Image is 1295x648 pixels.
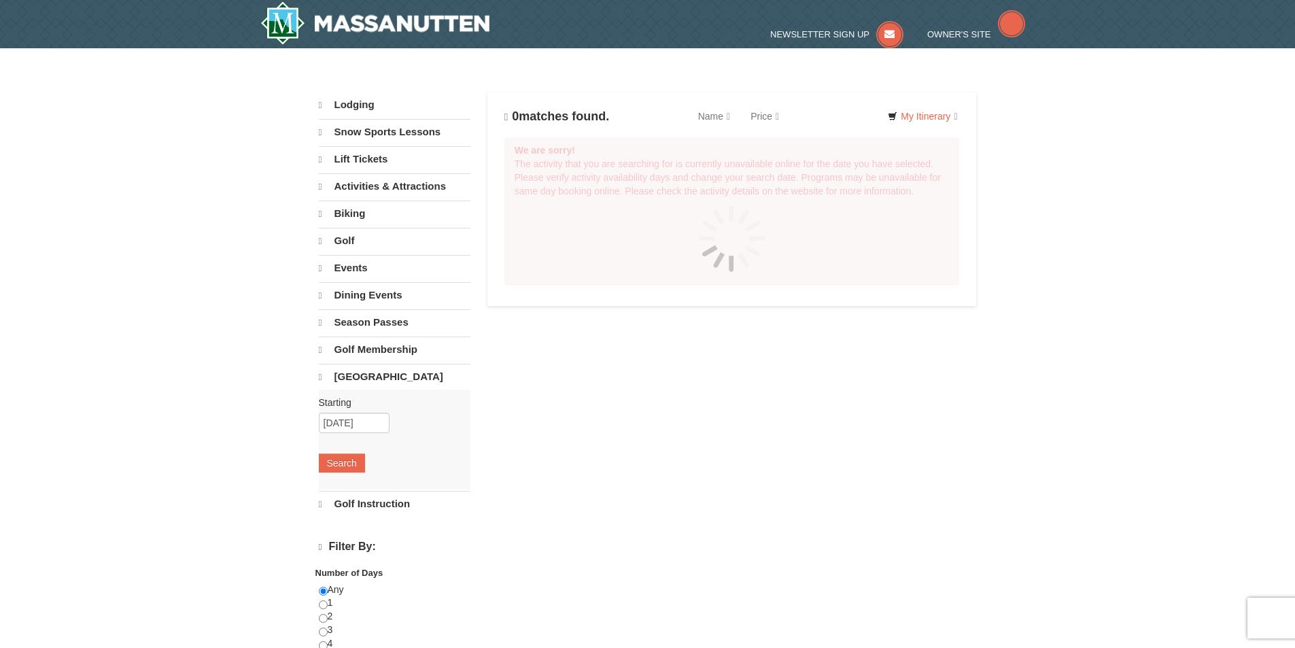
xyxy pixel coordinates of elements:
div: The activity that you are searching for is currently unavailable online for the date you have sel... [504,137,960,286]
img: spinner.gif [698,205,766,273]
a: [GEOGRAPHIC_DATA] [319,364,470,390]
span: Newsletter Sign Up [770,29,869,39]
a: Newsletter Sign Up [770,29,903,39]
a: Lodging [319,92,470,118]
a: Golf [319,228,470,254]
a: Snow Sports Lessons [319,119,470,145]
img: Massanutten Resort Logo [260,1,490,45]
a: Biking [319,201,470,226]
a: Season Passes [319,309,470,335]
a: Price [740,103,789,130]
a: Golf Membership [319,337,470,362]
a: Lift Tickets [319,146,470,172]
a: Massanutten Resort [260,1,490,45]
button: Search [319,454,365,473]
a: Events [319,255,470,281]
span: Owner's Site [927,29,991,39]
label: Starting [319,396,460,409]
a: Dining Events [319,282,470,308]
a: Golf Instruction [319,491,470,517]
strong: Price: (USD $) [319,565,378,575]
a: My Itinerary [879,106,966,126]
a: Name [688,103,740,130]
h4: Filter By: [319,541,470,553]
a: Activities & Attractions [319,173,470,199]
a: Owner's Site [927,29,1025,39]
strong: Number of Days [315,568,383,578]
strong: We are sorry! [515,145,575,156]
